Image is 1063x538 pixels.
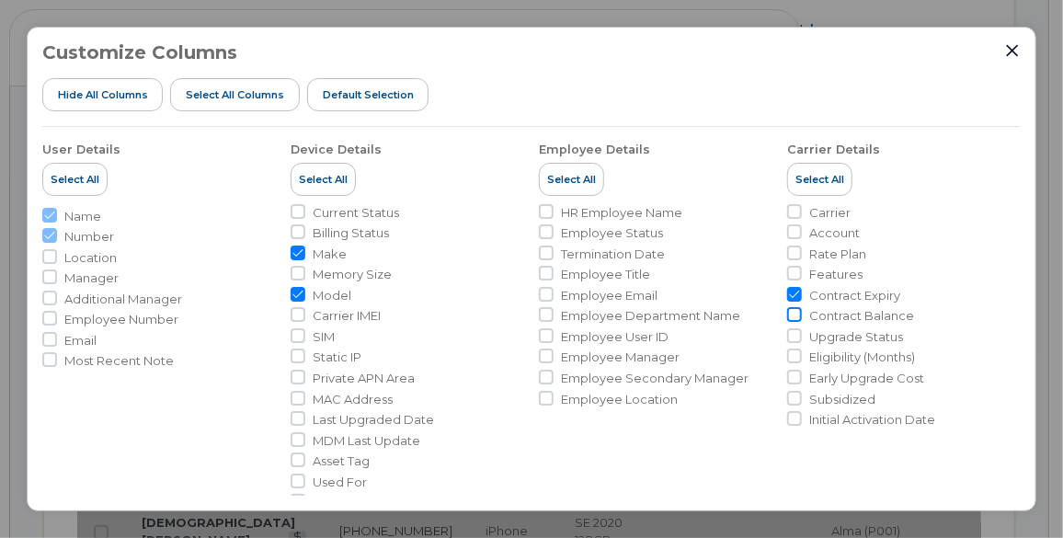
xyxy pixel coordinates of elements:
span: Employee User ID [561,328,669,346]
span: Employee Email [561,287,657,304]
span: Initial Activation Date [809,411,935,429]
span: Select All [51,172,99,187]
span: Default Selection [323,87,414,102]
span: Select All [299,172,348,187]
button: Select All [291,163,356,196]
span: Employee Location [561,391,678,408]
span: MDM Last Update [313,432,420,450]
span: HR Employee Name [561,204,682,222]
button: Select All [539,163,604,196]
span: Current Status [313,204,399,222]
span: Asset Tag [313,452,370,470]
button: Hide All Columns [42,78,164,111]
span: Employee Status [561,224,663,242]
span: Employee Title [561,266,650,283]
div: Carrier Details [787,142,880,158]
button: Select all Columns [170,78,300,111]
span: Make [313,246,347,263]
span: Static IP [313,349,361,366]
span: Employee Department Name [561,307,740,325]
span: Contract Balance [809,307,914,325]
div: Employee Details [539,142,650,158]
span: Upgrade Status [809,328,903,346]
span: Early Upgrade Cost [809,370,924,387]
div: User Details [42,142,120,158]
span: Email [64,332,97,349]
span: Private APN Area [313,370,415,387]
span: MAC Address [313,391,393,408]
span: SIM [313,328,335,346]
span: Features [809,266,863,283]
span: Carrier IMEI [313,307,381,325]
span: Most Recent Note [64,352,174,370]
span: Tags [313,494,340,511]
span: Manager [64,269,119,287]
span: Select all Columns [186,87,284,102]
span: Billing Status [313,224,389,242]
span: Subsidized [809,391,875,408]
button: Default Selection [307,78,429,111]
span: Name [64,208,101,225]
button: Select All [42,163,108,196]
button: Close [1004,42,1021,59]
span: Model [313,287,351,304]
span: Number [64,228,114,246]
span: Used For [313,474,367,491]
span: Memory Size [313,266,392,283]
h3: Customize Columns [42,42,237,63]
button: Select All [787,163,852,196]
span: Employee Manager [561,349,680,366]
span: Eligibility (Months) [809,349,915,366]
span: Hide All Columns [58,87,148,102]
span: Last Upgraded Date [313,411,434,429]
span: Contract Expiry [809,287,900,304]
span: Employee Number [64,311,178,328]
span: Termination Date [561,246,665,263]
span: Employee Secondary Manager [561,370,749,387]
span: Select All [795,172,844,187]
div: Device Details [291,142,382,158]
span: Location [64,249,117,267]
span: Additional Manager [64,291,182,308]
span: Rate Plan [809,246,866,263]
span: Account [809,224,860,242]
span: Carrier [809,204,851,222]
span: Select All [547,172,596,187]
